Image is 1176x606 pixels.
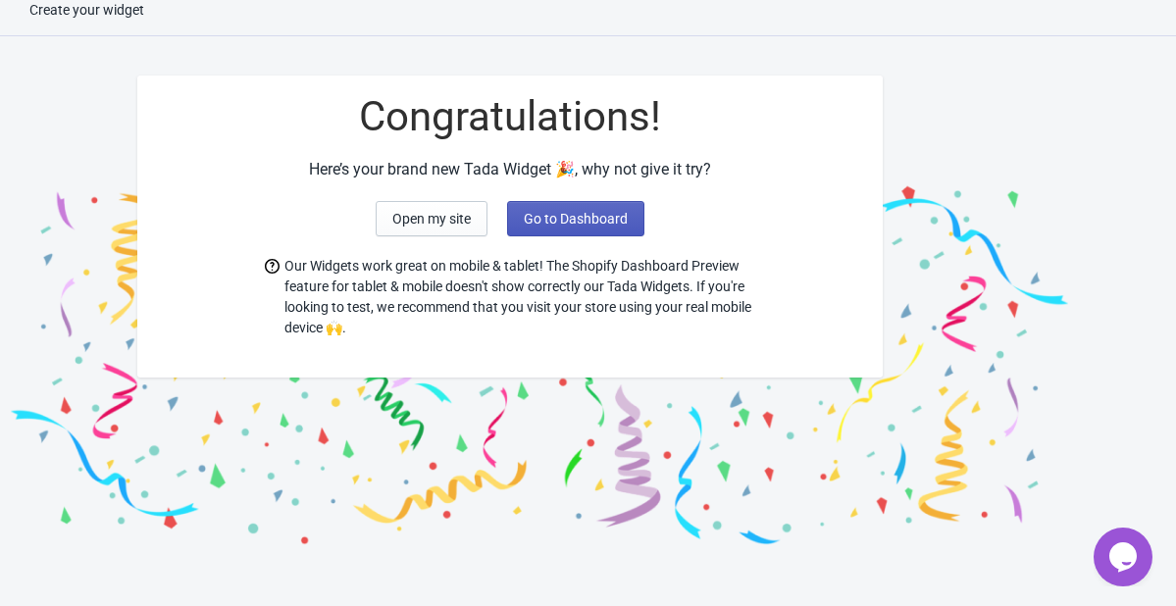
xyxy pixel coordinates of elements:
span: Our Widgets work great on mobile & tablet! The Shopify Dashboard Preview feature for tablet & mob... [284,256,755,338]
span: Open my site [392,211,471,227]
div: Congratulations! [137,95,883,138]
iframe: chat widget [1094,528,1156,586]
button: Go to Dashboard [507,201,644,236]
div: Here’s your brand new Tada Widget 🎉, why not give it try? [137,158,883,181]
img: final_2.png [539,56,1079,551]
span: Go to Dashboard [524,211,628,227]
button: Open my site [376,201,487,236]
